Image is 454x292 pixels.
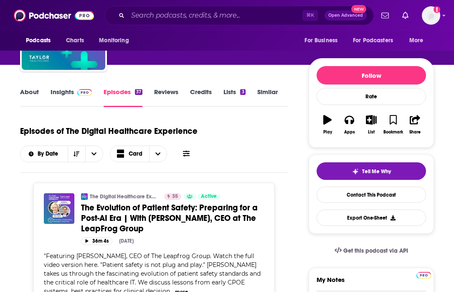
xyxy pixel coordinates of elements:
[128,9,302,22] input: Search podcasts, credits, & more...
[81,202,264,234] a: The Evolution of Patient Safety: Preparing for a Post-AI Era | With [PERSON_NAME], CEO at The Lea...
[20,33,61,49] button: open menu
[344,130,355,135] div: Apps
[104,88,142,107] a: Episodes37
[20,151,68,157] button: open menu
[368,130,375,135] div: List
[105,6,374,25] div: Search podcasts, credits, & more...
[382,110,404,140] button: Bookmark
[416,272,431,279] img: Podchaser Pro
[434,6,440,13] svg: Add a profile image
[190,88,212,107] a: Credits
[360,110,382,140] button: List
[328,241,415,261] a: Get this podcast via API
[93,33,139,49] button: open menu
[61,33,89,49] a: Charts
[317,110,338,140] button: Play
[404,110,426,140] button: Share
[240,89,245,95] div: 3
[81,202,258,234] span: The Evolution of Patient Safety: Preparing for a Post-AI Era | With [PERSON_NAME], CEO at The Lea...
[383,130,403,135] div: Bookmark
[85,146,103,162] button: open menu
[317,276,426,290] label: My Notes
[90,193,159,200] a: The Digital Healthcare Experience
[403,33,434,49] button: open menu
[302,10,318,21] span: ⌘ K
[110,146,167,162] button: Choose View
[81,193,88,200] img: The Digital Healthcare Experience
[223,88,245,107] a: Lists3
[172,192,178,201] span: 35
[154,88,178,107] a: Reviews
[14,8,94,23] img: Podchaser - Follow, Share and Rate Podcasts
[343,247,408,254] span: Get this podcast via API
[409,35,424,46] span: More
[129,151,142,157] span: Card
[304,35,337,46] span: For Business
[51,88,92,107] a: InsightsPodchaser Pro
[347,33,405,49] button: open menu
[20,146,103,162] h2: Choose List sort
[119,238,134,244] div: [DATE]
[409,130,421,135] div: Share
[351,5,366,13] span: New
[323,130,332,135] div: Play
[352,168,359,175] img: tell me why sparkle
[362,168,391,175] span: Tell Me Why
[422,6,440,25] span: Logged in as weareheadstart
[317,162,426,180] button: tell me why sparkleTell Me Why
[416,271,431,279] a: Pro website
[198,193,220,200] a: Active
[317,66,426,85] button: Follow
[135,89,142,95] div: 37
[26,35,51,46] span: Podcasts
[338,110,360,140] button: Apps
[328,13,363,18] span: Open Advanced
[325,10,367,20] button: Open AdvancedNew
[257,88,278,107] a: Similar
[81,237,112,245] button: 36m 4s
[38,151,61,157] span: By Date
[399,8,412,23] a: Show notifications dropdown
[422,6,440,25] img: User Profile
[99,35,129,46] span: Monitoring
[353,35,393,46] span: For Podcasters
[20,126,198,136] h1: Episodes of The Digital Healthcare Experience
[77,89,92,96] img: Podchaser Pro
[164,193,181,200] a: 35
[201,192,217,201] span: Active
[317,210,426,226] button: Export One-Sheet
[378,8,392,23] a: Show notifications dropdown
[20,88,39,107] a: About
[44,193,74,224] img: The Evolution of Patient Safety: Preparing for a Post-AI Era | With Leah Binder, CEO at The LeapF...
[68,146,85,162] button: Sort Direction
[317,187,426,203] a: Contact This Podcast
[317,88,426,105] div: Rate
[66,35,84,46] span: Charts
[422,6,440,25] button: Show profile menu
[299,33,348,49] button: open menu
